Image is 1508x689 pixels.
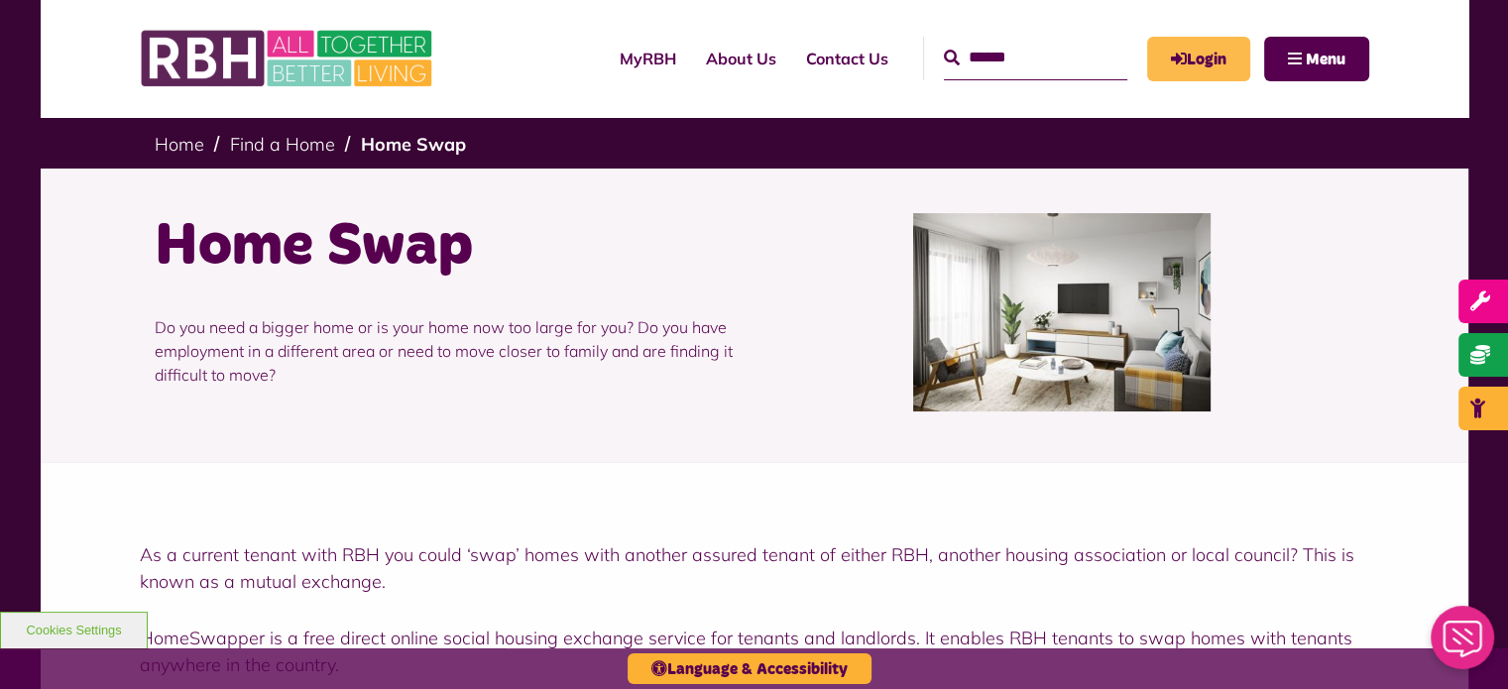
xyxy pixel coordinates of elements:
[230,133,335,156] a: Find a Home
[140,625,1369,678] p: HomeSwapper is a free direct online social housing exchange service for tenants and landlords. It...
[1264,37,1369,81] button: Navigation
[944,37,1127,79] input: Search
[140,20,437,97] img: RBH
[1306,52,1345,67] span: Menu
[605,32,691,85] a: MyRBH
[1147,37,1250,81] a: MyRBH
[791,32,903,85] a: Contact Us
[361,133,466,156] a: Home Swap
[140,541,1369,595] p: As a current tenant with RBH you could ‘swap’ homes with another assured tenant of either RBH, an...
[628,653,871,684] button: Language & Accessibility
[691,32,791,85] a: About Us
[155,286,740,416] p: Do you need a bigger home or is your home now too large for you? Do you have employment in a diff...
[155,208,740,286] h1: Home Swap
[155,133,204,156] a: Home
[913,213,1211,411] img: Home Swap
[1419,600,1508,689] iframe: Netcall Web Assistant for live chat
